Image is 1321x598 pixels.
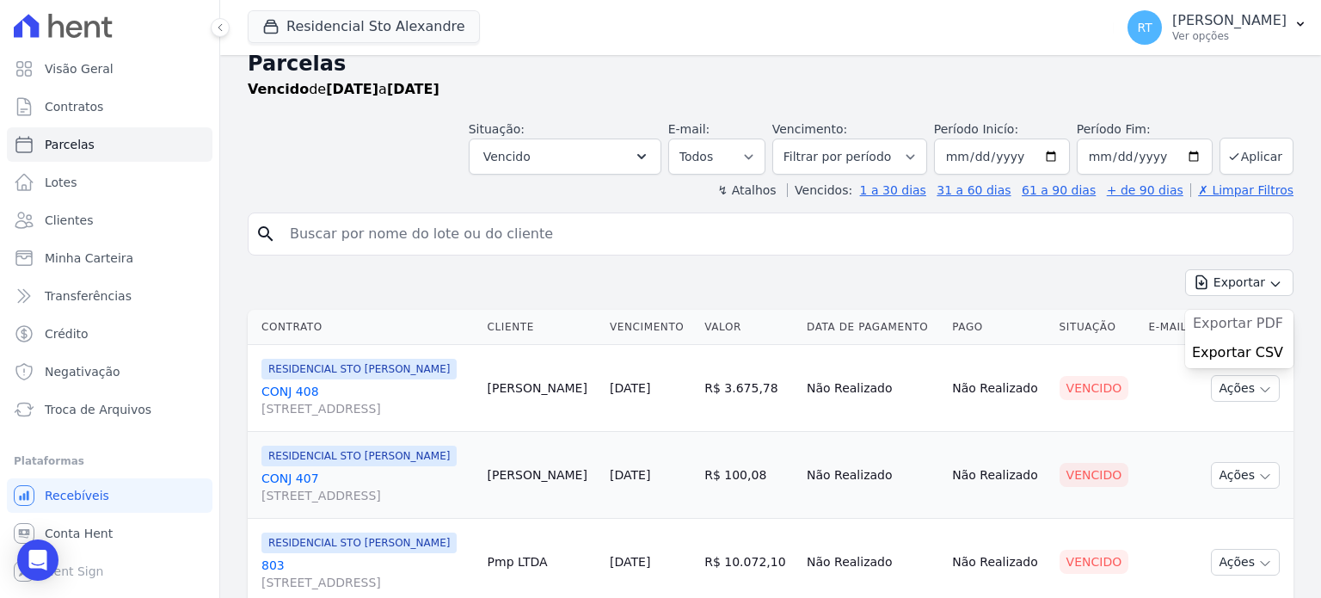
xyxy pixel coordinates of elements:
[945,310,1052,345] th: Pago
[937,183,1011,197] a: 31 a 60 dias
[697,310,800,345] th: Valor
[261,446,457,466] span: RESIDENCIAL STO [PERSON_NAME]
[1211,549,1280,576] button: Ações
[261,470,474,504] a: CONJ 407[STREET_ADDRESS]
[1060,463,1129,487] div: Vencido
[7,317,212,351] a: Crédito
[7,127,212,162] a: Parcelas
[45,325,89,342] span: Crédito
[1193,315,1283,332] span: Exportar PDF
[248,48,1293,79] h2: Parcelas
[1077,120,1213,139] label: Período Fim:
[7,203,212,237] a: Clientes
[7,478,212,513] a: Recebíveis
[261,400,474,417] span: [STREET_ADDRESS]
[387,81,439,97] strong: [DATE]
[1172,12,1287,29] p: [PERSON_NAME]
[261,557,474,591] a: 803[STREET_ADDRESS]
[7,241,212,275] a: Minha Carteira
[261,383,474,417] a: CONJ 408[STREET_ADDRESS]
[1022,183,1096,197] a: 61 a 90 dias
[255,224,276,244] i: search
[1172,29,1287,43] p: Ver opções
[14,451,206,472] div: Plataformas
[45,487,109,504] span: Recebíveis
[1137,22,1152,34] span: RT
[483,146,531,167] span: Vencido
[45,401,151,418] span: Troca de Arquivos
[1107,183,1183,197] a: + de 90 dias
[787,183,852,197] label: Vencidos:
[7,392,212,427] a: Troca de Arquivos
[45,98,103,115] span: Contratos
[668,122,710,136] label: E-mail:
[326,81,378,97] strong: [DATE]
[248,310,481,345] th: Contrato
[261,359,457,379] span: RESIDENCIAL STO [PERSON_NAME]
[481,432,603,519] td: [PERSON_NAME]
[481,345,603,432] td: [PERSON_NAME]
[697,345,800,432] td: R$ 3.675,78
[1211,375,1280,402] button: Ações
[1192,344,1287,365] a: Exportar CSV
[603,310,697,345] th: Vencimento
[1220,138,1293,175] button: Aplicar
[717,183,776,197] label: ↯ Atalhos
[697,432,800,519] td: R$ 100,08
[860,183,926,197] a: 1 a 30 dias
[7,516,212,551] a: Conta Hent
[800,310,945,345] th: Data de Pagamento
[261,574,474,591] span: [STREET_ADDRESS]
[7,52,212,86] a: Visão Geral
[261,533,457,553] span: RESIDENCIAL STO [PERSON_NAME]
[610,381,650,395] a: [DATE]
[45,212,93,229] span: Clientes
[800,345,945,432] td: Não Realizado
[280,217,1286,251] input: Buscar por nome do lote ou do cliente
[1192,344,1283,361] span: Exportar CSV
[7,354,212,389] a: Negativação
[45,60,114,77] span: Visão Geral
[1185,269,1293,296] button: Exportar
[1142,310,1198,345] th: E-mail
[772,122,847,136] label: Vencimento:
[7,165,212,200] a: Lotes
[1060,550,1129,574] div: Vencido
[17,539,58,581] div: Open Intercom Messenger
[1053,310,1142,345] th: Situação
[7,89,212,124] a: Contratos
[45,250,133,267] span: Minha Carteira
[45,363,120,380] span: Negativação
[469,122,525,136] label: Situação:
[481,310,603,345] th: Cliente
[248,81,309,97] strong: Vencido
[45,287,132,305] span: Transferências
[610,468,650,482] a: [DATE]
[469,139,661,175] button: Vencido
[45,525,113,542] span: Conta Hent
[610,555,650,569] a: [DATE]
[800,432,945,519] td: Não Realizado
[1190,183,1293,197] a: ✗ Limpar Filtros
[248,79,439,100] p: de a
[248,10,480,43] button: Residencial Sto Alexandre
[945,345,1052,432] td: Não Realizado
[1114,3,1321,52] button: RT [PERSON_NAME] Ver opções
[7,279,212,313] a: Transferências
[1060,376,1129,400] div: Vencido
[261,487,474,504] span: [STREET_ADDRESS]
[45,136,95,153] span: Parcelas
[1193,315,1287,336] a: Exportar PDF
[945,432,1052,519] td: Não Realizado
[934,122,1018,136] label: Período Inicío:
[1211,462,1280,489] button: Ações
[45,174,77,191] span: Lotes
